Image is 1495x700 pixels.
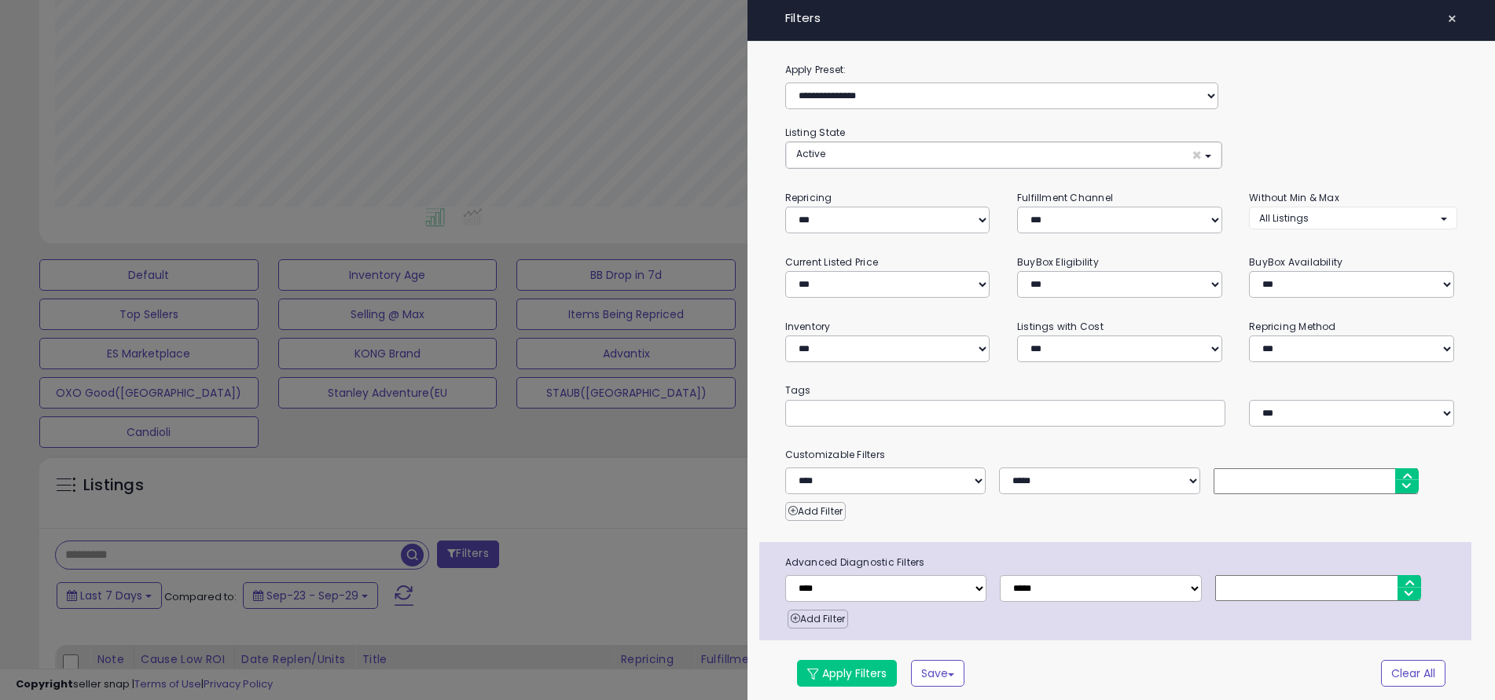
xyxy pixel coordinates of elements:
[785,126,846,139] small: Listing State
[1249,191,1339,204] small: Without Min & Max
[1381,660,1445,687] button: Clear All
[785,12,1458,25] h4: Filters
[773,382,1470,399] small: Tags
[1017,191,1113,204] small: Fulfillment Channel
[911,660,964,687] button: Save
[785,191,832,204] small: Repricing
[1249,255,1343,269] small: BuyBox Availability
[1259,211,1309,225] span: All Listings
[796,147,825,160] span: Active
[788,610,848,629] button: Add Filter
[1192,147,1202,163] span: ×
[773,61,1470,79] label: Apply Preset:
[1017,320,1104,333] small: Listings with Cost
[786,142,1221,168] button: Active ×
[773,446,1470,464] small: Customizable Filters
[785,502,846,521] button: Add Filter
[785,320,831,333] small: Inventory
[1249,320,1336,333] small: Repricing Method
[785,255,878,269] small: Current Listed Price
[1441,8,1464,30] button: ×
[1447,8,1457,30] span: ×
[773,554,1472,571] span: Advanced Diagnostic Filters
[1017,255,1099,269] small: BuyBox Eligibility
[1249,207,1457,229] button: All Listings
[797,660,897,687] button: Apply Filters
